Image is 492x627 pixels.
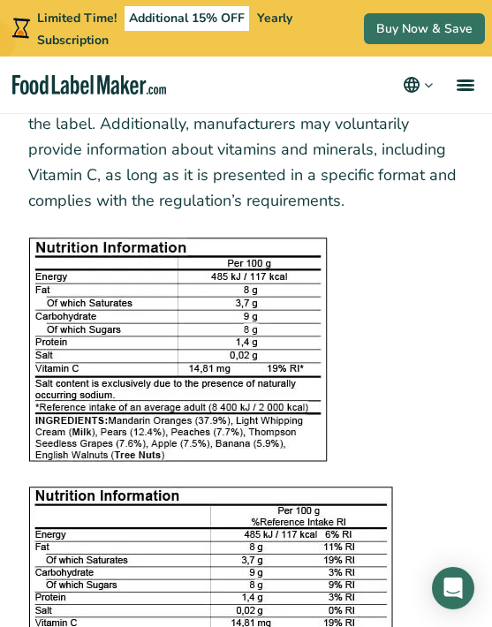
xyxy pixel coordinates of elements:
[435,57,492,113] a: menu
[401,74,435,95] button: Change language
[37,10,292,49] span: Yearly Subscription
[125,6,249,31] span: Additional 15% OFF
[28,238,328,462] img: EU Standard Nutrition Facts Label with nutrition information in a tabular format.
[364,13,485,44] a: Buy Now & Save
[432,567,474,609] div: Open Intercom Messenger
[37,10,117,26] span: Limited Time!
[12,75,166,95] a: Food Label Maker homepage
